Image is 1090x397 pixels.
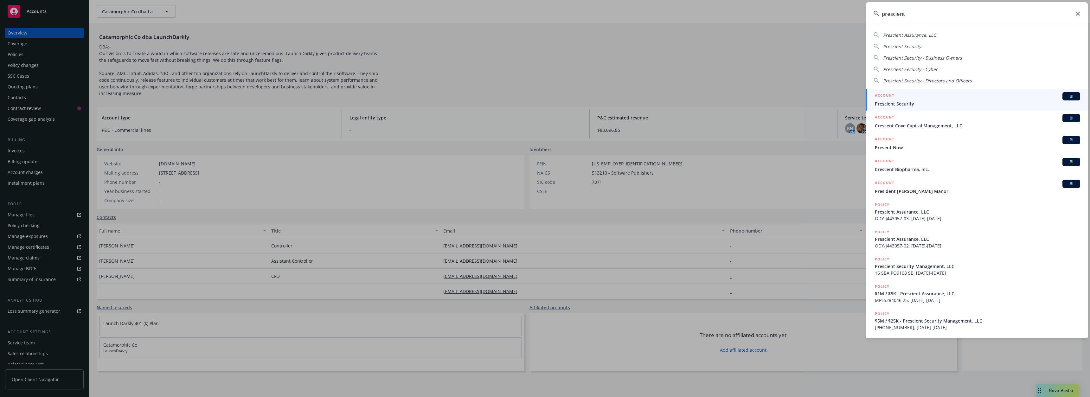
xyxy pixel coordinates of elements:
span: Prescient Security [883,43,921,49]
a: ACCOUNTBICrescent Cove Capital Management, LLC [866,111,1088,132]
span: BI [1065,93,1078,99]
h5: ACCOUNT [875,180,894,187]
h5: ACCOUNT [875,114,894,122]
a: ACCOUNTBIPresident [PERSON_NAME] Manor [866,176,1088,198]
span: BI [1065,159,1078,165]
h5: POLICY [875,311,889,317]
span: Prescient Security - Cyber [883,66,938,72]
h5: POLICY [875,229,889,235]
h5: POLICY [875,202,889,208]
span: BI [1065,137,1078,143]
a: POLICYPrescient Assurance, LLCODY-J443057-03, [DATE]-[DATE] [866,198,1088,225]
h5: POLICY [875,283,889,290]
a: POLICY$1M / $5K - Prescient Assurance, LLCMPL5284046.25, [DATE]-[DATE] [866,280,1088,307]
a: ACCOUNTBIPresent Now [866,132,1088,154]
span: ODY-J443057-03, [DATE]-[DATE] [875,215,1080,222]
span: [PHONE_NUMBER], [DATE]-[DATE] [875,324,1080,331]
span: Crescent Cove Capital Management, LLC [875,122,1080,129]
a: POLICYPrescient Assurance, LLCODY-J443057-02, [DATE]-[DATE] [866,225,1088,253]
a: ACCOUNTBIPrescient Security [866,89,1088,111]
span: Prescient Security [875,100,1080,107]
h5: POLICY [875,256,889,262]
span: Prescient Security Management, LLC [875,263,1080,270]
span: Crescent Biopharma, Inc. [875,166,1080,173]
span: President [PERSON_NAME] Manor [875,188,1080,195]
input: Search... [866,2,1088,25]
span: Prescient Assurance, LLC [875,236,1080,242]
span: Prescient Assurance, LLC [875,208,1080,215]
span: $5M / $25K - Prescient Security Management, LLC [875,317,1080,324]
a: POLICYPrescient Security Management, LLC16 SBA PQ9108 SB, [DATE]-[DATE] [866,253,1088,280]
h5: ACCOUNT [875,92,894,100]
span: $1M / $5K - Prescient Assurance, LLC [875,290,1080,297]
h5: ACCOUNT [875,136,894,144]
h5: ACCOUNT [875,158,894,165]
span: Prescient Security - Business Owners [883,55,962,61]
span: Prescient Assurance, LLC [883,32,936,38]
a: ACCOUNTBICrescent Biopharma, Inc. [866,154,1088,176]
span: Prescient Security - Directors and Officers [883,78,972,84]
span: BI [1065,115,1078,121]
span: MPL5284046.25, [DATE]-[DATE] [875,297,1080,304]
span: ODY-J443057-02, [DATE]-[DATE] [875,242,1080,249]
span: 16 SBA PQ9108 SB, [DATE]-[DATE] [875,270,1080,276]
span: BI [1065,181,1078,187]
a: POLICY$5M / $25K - Prescient Security Management, LLC[PHONE_NUMBER], [DATE]-[DATE] [866,307,1088,334]
span: Present Now [875,144,1080,151]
